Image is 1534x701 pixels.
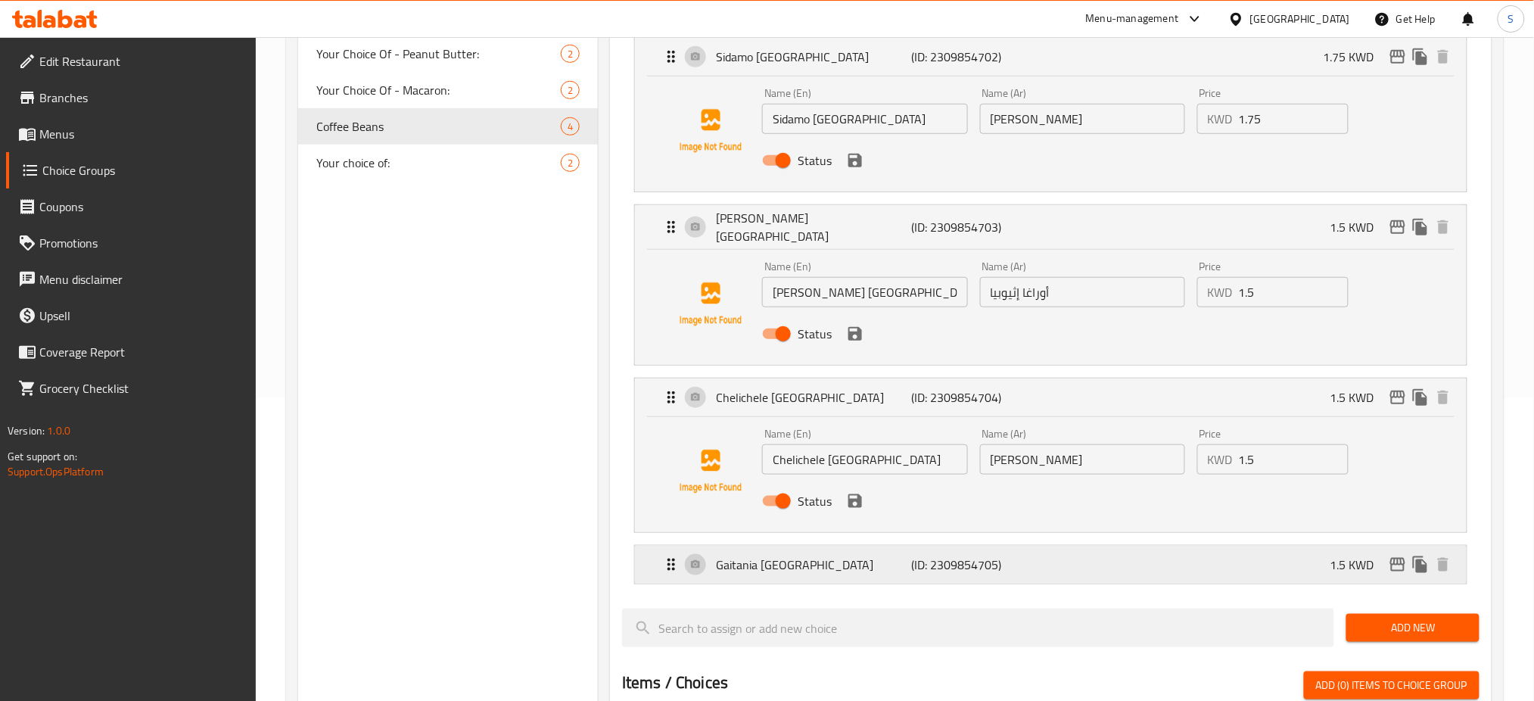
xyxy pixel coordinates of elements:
a: Edit Restaurant [6,43,257,79]
input: Enter name Ar [980,277,1185,307]
button: edit [1386,216,1409,238]
input: Please enter price [1239,104,1349,134]
p: Sidamo [GEOGRAPHIC_DATA] [716,48,911,66]
span: Coverage Report [39,343,244,361]
img: Uraga Ethiopia [662,256,759,353]
button: duplicate [1409,45,1432,68]
p: (ID: 2309854703) [912,218,1042,236]
span: Grocery Checklist [39,379,244,397]
li: Expand [622,539,1480,590]
span: Status [798,325,832,343]
div: Your choice of:2 [298,145,598,181]
input: Enter name En [762,277,967,307]
span: 4 [562,120,579,134]
input: Please enter price [1239,444,1349,475]
h2: Items / Choices [622,671,728,694]
a: Upsell [6,298,257,334]
p: KWD [1208,450,1233,469]
a: Branches [6,79,257,116]
button: edit [1386,386,1409,409]
a: Choice Groups [6,152,257,188]
span: Menus [39,125,244,143]
a: Grocery Checklist [6,370,257,407]
div: Expand [635,546,1467,584]
button: Add New [1346,614,1479,642]
p: (ID: 2309854705) [912,556,1042,574]
a: Coverage Report [6,334,257,370]
input: Please enter price [1239,277,1349,307]
li: ExpandChelichele EthiopiaName (En)Name (Ar)PriceKWDStatussave [622,372,1480,539]
a: Coupons [6,188,257,225]
div: [GEOGRAPHIC_DATA] [1250,11,1350,27]
span: Your choice of: [316,154,561,172]
div: Choices [561,117,580,136]
div: Choices [561,154,580,172]
button: save [844,149,867,172]
a: Support.OpsPlatform [8,462,104,481]
button: save [844,490,867,513]
p: [PERSON_NAME] [GEOGRAPHIC_DATA] [716,209,911,245]
a: Promotions [6,225,257,261]
span: Add New [1358,618,1467,637]
span: Version: [8,421,45,441]
button: delete [1432,45,1455,68]
button: edit [1386,553,1409,576]
img: Sidamo Ethiopia [662,83,759,179]
button: edit [1386,45,1409,68]
span: Get support on: [8,447,77,466]
span: Status [798,492,832,510]
input: Enter name Ar [980,104,1185,134]
button: delete [1432,386,1455,409]
input: search [622,609,1334,647]
div: Expand [635,38,1467,76]
button: duplicate [1409,216,1432,238]
div: Expand [635,379,1467,416]
span: Upsell [39,307,244,325]
p: 1.75 KWD [1324,48,1386,66]
div: Your Choice Of - Macaron:2 [298,72,598,108]
li: ExpandSidamo EthiopiaName (En)Name (Ar)PriceKWDStatussave [622,31,1480,198]
span: S [1508,11,1514,27]
div: Coffee Beans4 [298,108,598,145]
button: Add (0) items to choice group [1304,671,1480,699]
a: Menus [6,116,257,152]
input: Enter name Ar [980,444,1185,475]
p: Gaitania [GEOGRAPHIC_DATA] [716,556,911,574]
div: Your Choice Of - Peanut Butter:2 [298,36,598,72]
div: Menu-management [1086,10,1179,28]
button: save [844,322,867,345]
p: (ID: 2309854704) [912,388,1042,407]
span: Choice Groups [42,161,244,179]
span: Menu disclaimer [39,270,244,288]
button: delete [1432,553,1455,576]
span: 2 [562,83,579,98]
span: Coffee Beans [316,117,561,136]
span: Coupons [39,198,244,216]
img: Chelichele Ethiopia [662,423,759,520]
input: Enter name En [762,104,967,134]
a: Menu disclaimer [6,261,257,298]
span: 1.0.0 [47,421,70,441]
span: 2 [562,156,579,170]
button: delete [1432,216,1455,238]
input: Enter name En [762,444,967,475]
p: (ID: 2309854702) [912,48,1042,66]
span: Branches [39,89,244,107]
span: Your Choice Of - Macaron: [316,81,561,99]
span: Promotions [39,234,244,252]
li: ExpandUraga Ethiopia Name (En)Name (Ar)PriceKWDStatussave [622,198,1480,372]
p: 1.5 KWD [1330,388,1386,407]
button: duplicate [1409,386,1432,409]
p: Chelichele [GEOGRAPHIC_DATA] [716,388,911,407]
div: Choices [561,81,580,99]
button: duplicate [1409,553,1432,576]
div: Choices [561,45,580,63]
span: Your Choice Of - Peanut Butter: [316,45,561,63]
span: Edit Restaurant [39,52,244,70]
p: KWD [1208,283,1233,301]
p: 1.5 KWD [1330,218,1386,236]
span: Status [798,151,832,170]
p: 1.5 KWD [1330,556,1386,574]
span: 2 [562,47,579,61]
span: Add (0) items to choice group [1316,676,1467,695]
